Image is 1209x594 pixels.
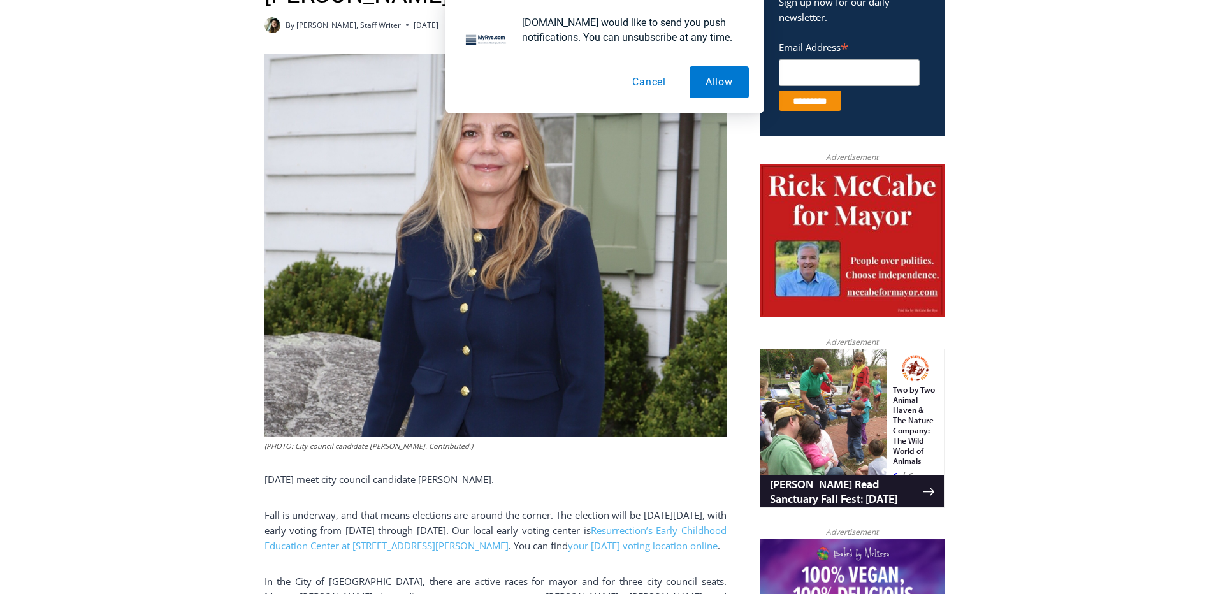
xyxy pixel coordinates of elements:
button: Cancel [616,66,682,98]
div: 6 [133,120,139,133]
div: Apply Now <> summer and RHS senior internships available [322,1,602,124]
h4: [PERSON_NAME] Read Sanctuary Fall Fest: [DATE] [10,128,163,157]
div: / [142,120,145,133]
span: Intern @ [DOMAIN_NAME] [333,127,591,156]
img: McCabe for Mayor [760,164,945,318]
img: notification icon [461,15,512,66]
span: . You can find [509,539,568,552]
em: (PHOTO: City council candidate [PERSON_NAME]. Contributed.) [264,441,473,451]
span: [DATE] meet city council candidate [PERSON_NAME]. [264,473,494,486]
span: Fall is underway, and that means elections are around the corner. The election will be [DATE][DAT... [264,509,727,537]
button: Allow [690,66,749,98]
img: (PHOTO: City council candidate Maria Tufvesson Shuck.) [264,54,727,437]
a: Intern @ [DOMAIN_NAME] [307,124,618,159]
div: [DOMAIN_NAME] would like to send you push notifications. You can unsubscribe at any time. [512,15,749,45]
span: Advertisement [813,151,891,163]
span: Advertisement [813,336,891,348]
a: [PERSON_NAME] Read Sanctuary Fall Fest: [DATE] [1,127,184,159]
a: your [DATE] voting location online [568,539,718,552]
div: Two by Two Animal Haven & The Nature Company: The Wild World of Animals [133,36,178,117]
span: . [718,539,720,552]
span: Advertisement [813,526,891,538]
div: 6 [148,120,154,133]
